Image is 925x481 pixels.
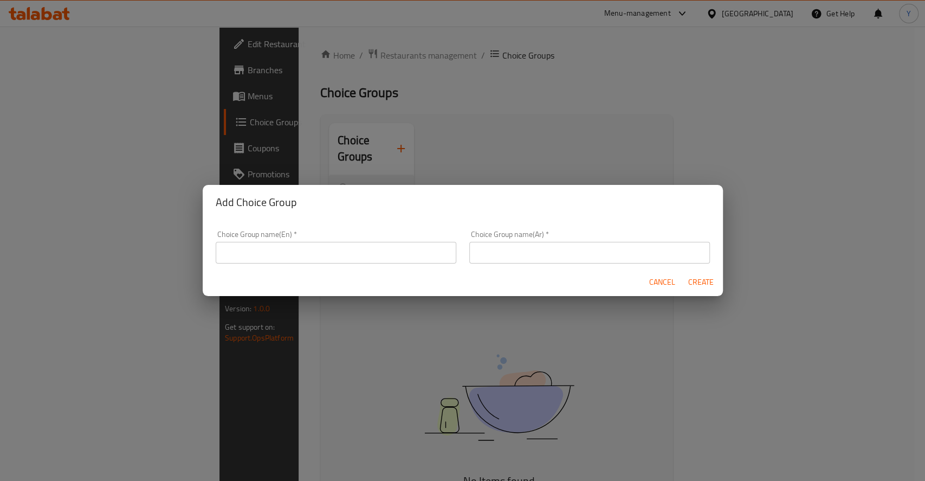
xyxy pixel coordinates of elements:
[216,242,456,264] input: Please enter Choice Group name(en)
[684,272,719,292] button: Create
[688,275,714,289] span: Create
[649,275,675,289] span: Cancel
[216,194,710,211] h2: Add Choice Group
[469,242,710,264] input: Please enter Choice Group name(ar)
[645,272,680,292] button: Cancel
